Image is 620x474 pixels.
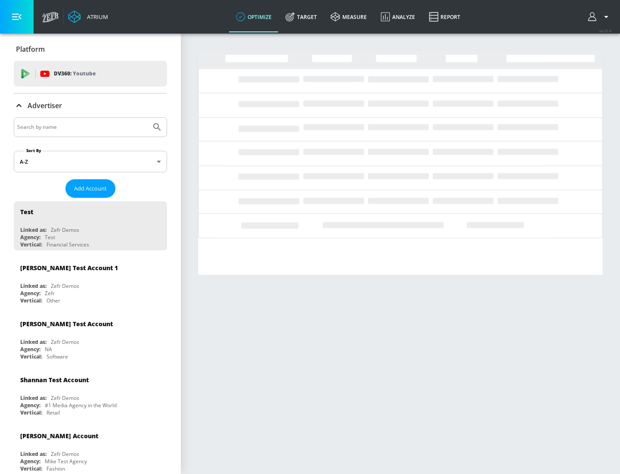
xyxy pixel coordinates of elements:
[20,208,33,216] div: Test
[20,376,89,384] div: Shannan Test Account
[68,10,108,23] a: Atrium
[20,264,118,272] div: [PERSON_NAME] Test Account 1
[51,226,79,234] div: Zefr Demos
[229,1,279,32] a: optimize
[45,234,55,241] div: Test
[51,282,79,290] div: Zefr Demos
[14,151,167,172] div: A-Z
[20,402,40,409] div: Agency:
[14,257,167,306] div: [PERSON_NAME] Test Account 1Linked as:Zefr DemosAgency:ZefrVertical:Other
[14,201,167,250] div: TestLinked as:Zefr DemosAgency:TestVertical:Financial Services
[20,458,40,465] div: Agency:
[20,290,40,297] div: Agency:
[45,458,87,465] div: Mike Test Agency
[46,409,60,416] div: Retail
[14,369,167,418] div: Shannan Test AccountLinked as:Zefr DemosAgency:#1 Media Agency in the WorldVertical:Retail
[20,338,46,346] div: Linked as:
[14,313,167,362] div: [PERSON_NAME] Test AccountLinked as:Zefr DemosAgency:NAVertical:Software
[20,226,46,234] div: Linked as:
[51,394,79,402] div: Zefr Demos
[20,450,46,458] div: Linked as:
[17,122,148,133] input: Search by name
[28,101,62,110] p: Advertiser
[74,184,107,193] span: Add Account
[46,241,89,248] div: Financial Services
[14,61,167,87] div: DV360: Youtube
[54,69,96,78] p: DV360:
[46,353,68,360] div: Software
[20,320,113,328] div: [PERSON_NAME] Test Account
[51,338,79,346] div: Zefr Demos
[20,432,98,440] div: [PERSON_NAME] Account
[46,465,65,472] div: Fashion
[14,94,167,118] div: Advertiser
[51,450,79,458] div: Zefr Demos
[20,297,42,304] div: Vertical:
[20,465,42,472] div: Vertical:
[65,179,115,198] button: Add Account
[20,394,46,402] div: Linked as:
[374,1,422,32] a: Analyze
[16,44,45,54] p: Platform
[14,37,167,61] div: Platform
[45,402,117,409] div: #1 Media Agency in the World
[20,346,40,353] div: Agency:
[20,282,46,290] div: Linked as:
[20,409,42,416] div: Vertical:
[84,13,108,21] div: Atrium
[599,28,611,33] span: v 4.25.4
[20,241,42,248] div: Vertical:
[45,346,52,353] div: NA
[20,353,42,360] div: Vertical:
[422,1,467,32] a: Report
[20,234,40,241] div: Agency:
[46,297,60,304] div: Other
[324,1,374,32] a: measure
[73,69,96,78] p: Youtube
[45,290,55,297] div: Zefr
[279,1,324,32] a: Target
[25,148,43,153] label: Sort By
